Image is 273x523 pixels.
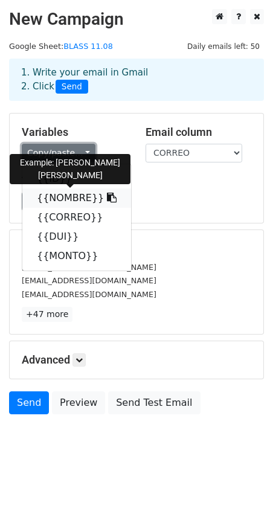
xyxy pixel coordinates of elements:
a: Copy/paste... [22,144,95,162]
a: Send Test Email [108,391,200,414]
h5: Variables [22,126,127,139]
h5: Email column [146,126,251,139]
a: +47 more [22,307,72,322]
a: Daily emails left: 50 [183,42,264,51]
a: Preview [52,391,105,414]
small: [EMAIL_ADDRESS][DOMAIN_NAME] [22,290,156,299]
iframe: Chat Widget [213,465,273,523]
div: 1. Write your email in Gmail 2. Click [12,66,261,94]
a: {{NOMBRE}} [22,188,131,208]
a: Send [9,391,49,414]
div: Example: [PERSON_NAME] [PERSON_NAME] [10,154,130,184]
a: {{MONTO}} [22,246,131,266]
div: Widget de chat [213,465,273,523]
a: {{DUI}} [22,227,131,246]
small: [EMAIL_ADDRESS][DOMAIN_NAME] [22,276,156,285]
span: Send [56,80,88,94]
a: {{CORREO}} [22,208,131,227]
h2: New Campaign [9,9,264,30]
small: [EMAIL_ADDRESS][DOMAIN_NAME] [22,263,156,272]
h5: Advanced [22,353,251,367]
span: Daily emails left: 50 [183,40,264,53]
small: Google Sheet: [9,42,113,51]
a: BLASS 11.08 [63,42,113,51]
h5: 50 Recipients [22,242,251,255]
